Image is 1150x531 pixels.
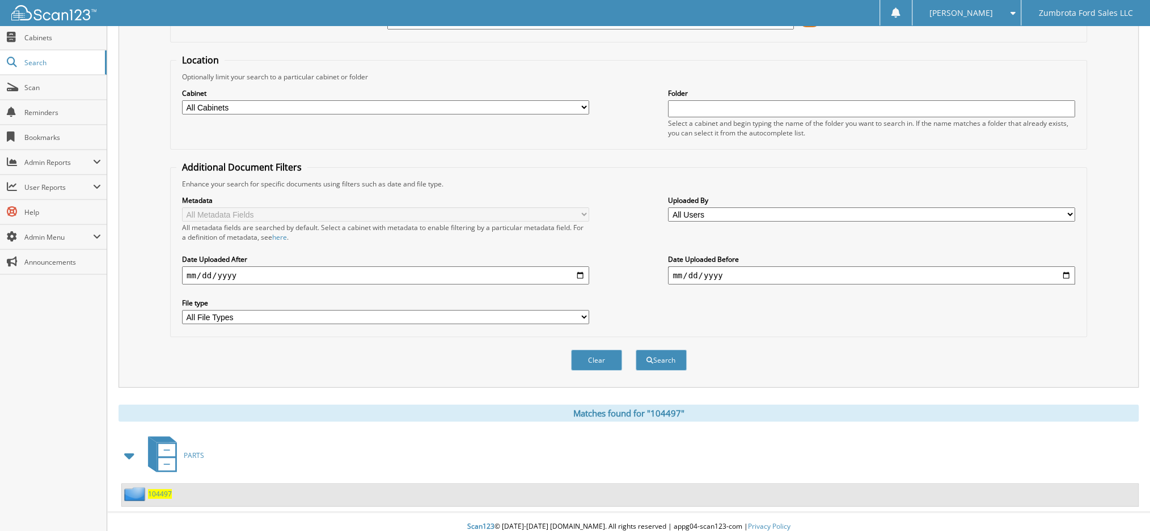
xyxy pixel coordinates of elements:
label: File type [182,298,589,308]
span: Admin Reports [24,158,93,167]
button: Clear [571,350,622,371]
button: Search [636,350,687,371]
span: Search [24,58,99,67]
span: Scan [24,83,101,92]
span: Reminders [24,108,101,117]
span: Zumbrota Ford Sales LLC [1039,10,1133,16]
div: Select a cabinet and begin typing the name of the folder you want to search in. If the name match... [668,118,1075,138]
input: start [182,266,589,284]
span: User Reports [24,182,93,192]
a: 104497 [148,489,172,499]
label: Date Uploaded Before [668,254,1075,264]
div: Optionally limit your search to a particular cabinet or folder [176,72,1081,82]
a: PARTS [141,433,204,478]
span: [PERSON_NAME] [929,10,993,16]
label: Cabinet [182,88,589,98]
label: Uploaded By [668,196,1075,205]
legend: Location [176,54,225,66]
img: folder2.png [124,487,148,501]
span: Help [24,207,101,217]
span: Announcements [24,257,101,267]
span: Bookmarks [24,133,101,142]
a: here [272,232,287,242]
div: Enhance your search for specific documents using filters such as date and file type. [176,179,1081,189]
label: Folder [668,88,1075,98]
iframe: Chat Widget [1093,477,1150,531]
input: end [668,266,1075,284]
span: PARTS [184,451,204,460]
a: Privacy Policy [748,521,790,531]
img: scan123-logo-white.svg [11,5,96,20]
label: Date Uploaded After [182,254,589,264]
label: Metadata [182,196,589,205]
span: Cabinets [24,33,101,43]
span: Scan123 [467,521,494,531]
span: Admin Menu [24,232,93,242]
div: Matches found for "104497" [119,405,1139,422]
legend: Additional Document Filters [176,161,307,173]
div: All metadata fields are searched by default. Select a cabinet with metadata to enable filtering b... [182,223,589,242]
